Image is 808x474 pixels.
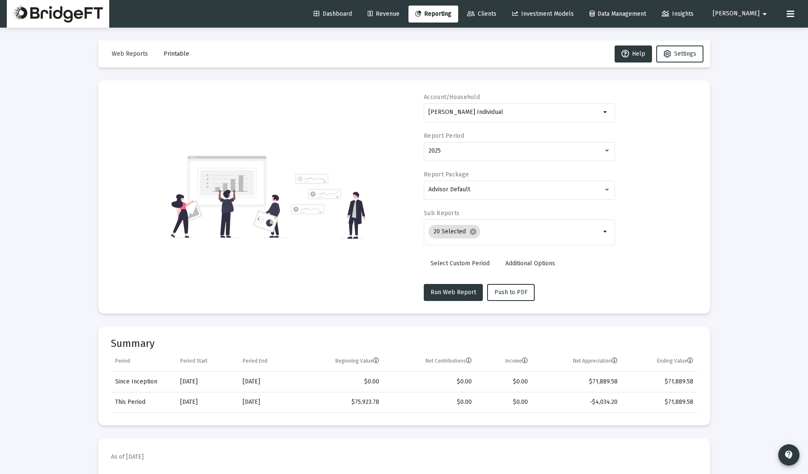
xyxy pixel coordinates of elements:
[297,351,383,372] td: Column Beginning Value
[105,45,155,62] button: Web Reports
[111,392,176,412] td: This Period
[583,6,653,23] a: Data Management
[428,223,601,240] mat-chip-list: Selection
[383,351,476,372] td: Column Net Contributions
[532,372,622,392] td: $71,889.58
[424,94,480,101] label: Account/Household
[424,171,469,178] label: Report Package
[713,10,760,17] span: [PERSON_NAME]
[368,10,400,17] span: Revenue
[243,377,293,386] div: [DATE]
[115,358,130,364] div: Period
[428,225,480,238] mat-chip: 20 Selected
[601,107,611,117] mat-icon: arrow_drop_down
[476,372,532,392] td: $0.00
[532,351,622,372] td: Column Net Appreciation
[291,174,366,239] img: reporting-alt
[383,372,476,392] td: $0.00
[112,50,148,57] span: Web Reports
[494,289,527,296] span: Push to PDF
[408,6,458,23] a: Reporting
[176,351,238,372] td: Column Period Start
[703,5,780,22] button: [PERSON_NAME]
[655,6,700,23] a: Insights
[656,45,703,62] button: Settings
[297,372,383,392] td: $0.00
[157,45,196,62] button: Printable
[505,6,581,23] a: Investment Models
[622,392,697,412] td: $71,889.58
[573,358,618,364] div: Net Appreciation
[111,372,176,392] td: Since Inception
[243,358,267,364] div: Period End
[180,398,234,406] div: [DATE]
[476,392,532,412] td: $0.00
[487,284,535,301] button: Push to PDF
[512,10,574,17] span: Investment Models
[476,351,532,372] td: Column Income
[297,392,383,412] td: $75,923.78
[180,377,234,386] div: [DATE]
[243,398,293,406] div: [DATE]
[467,10,496,17] span: Clients
[307,6,359,23] a: Dashboard
[164,50,189,57] span: Printable
[361,6,406,23] a: Revenue
[657,358,693,364] div: Ending Value
[428,147,441,154] span: 2025
[424,132,464,139] label: Report Period
[13,6,103,23] img: Dashboard
[169,155,286,239] img: reporting
[180,358,207,364] div: Period Start
[601,227,611,237] mat-icon: arrow_drop_down
[111,453,144,461] mat-card-subtitle: As of [DATE]
[425,358,472,364] div: Net Contributions
[383,392,476,412] td: $0.00
[469,228,477,236] mat-icon: cancel
[615,45,652,62] button: Help
[760,6,770,23] mat-icon: arrow_drop_down
[622,351,697,372] td: Column Ending Value
[505,260,555,267] span: Additional Options
[335,358,379,364] div: Beginning Value
[238,351,297,372] td: Column Period End
[784,450,794,460] mat-icon: contact_support
[674,50,696,57] span: Settings
[424,210,459,217] label: Sub Reports
[662,10,694,17] span: Insights
[415,10,451,17] span: Reporting
[431,289,476,296] span: Run Web Report
[428,109,601,116] input: Search or select an account or household
[460,6,503,23] a: Clients
[622,372,697,392] td: $71,889.58
[621,50,645,57] span: Help
[111,351,176,372] td: Column Period
[314,10,352,17] span: Dashboard
[428,186,470,193] span: Advisor Default
[111,351,697,413] div: Data grid
[590,10,646,17] span: Data Management
[532,392,622,412] td: -$4,034.20
[424,284,483,301] button: Run Web Report
[431,260,490,267] span: Select Custom Period
[111,339,697,348] mat-card-title: Summary
[505,358,528,364] div: Income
